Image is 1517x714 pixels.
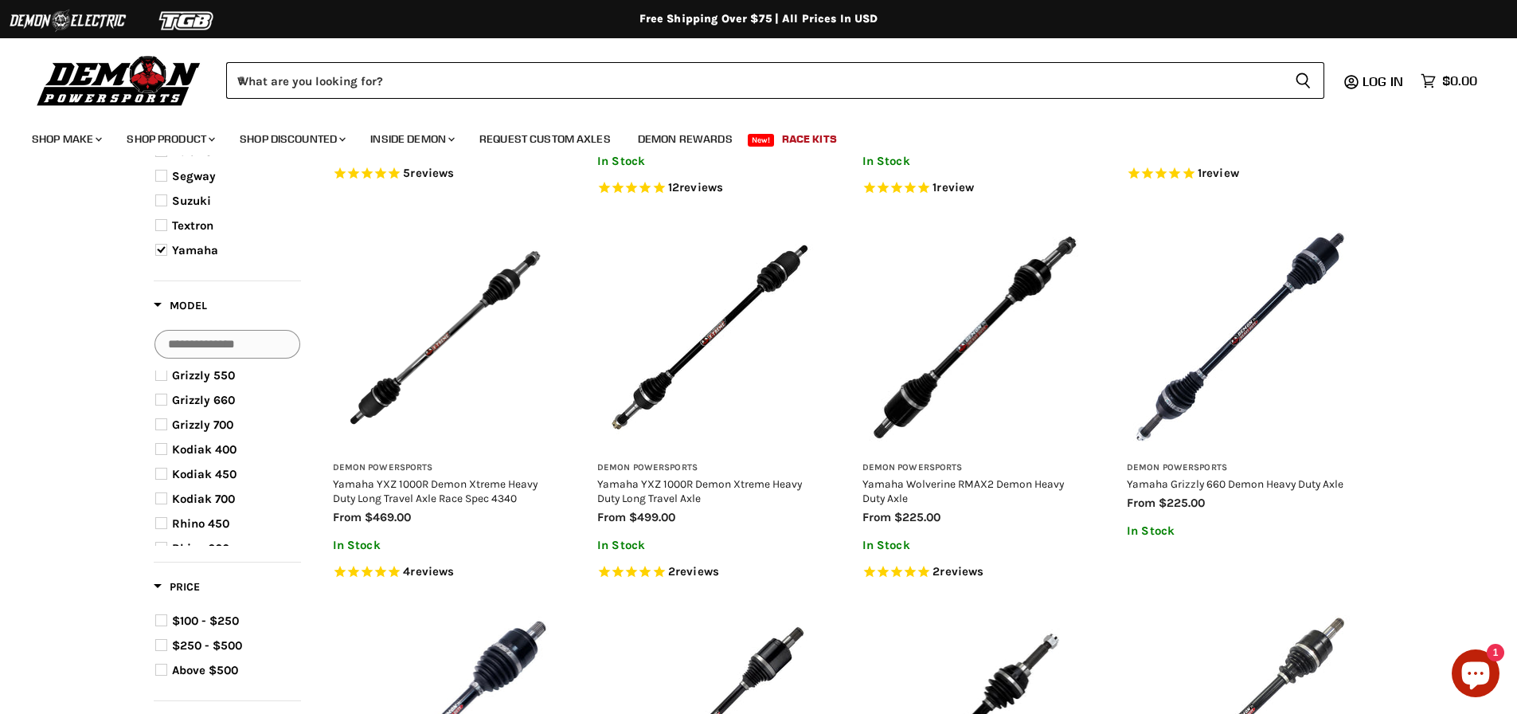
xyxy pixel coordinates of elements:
[597,462,823,474] h3: Demon Powersports
[467,123,623,155] a: Request Custom Axles
[770,123,849,155] a: Race Kits
[862,564,1088,581] span: Rated 5.0 out of 5 stars 2 reviews
[172,541,229,555] span: Rhino 660
[172,418,233,432] span: Grizzly 700
[410,564,454,579] span: reviews
[172,467,237,481] span: Kodiak 450
[154,299,207,312] span: Model
[32,52,206,108] img: Demon Powersports
[333,539,558,552] p: In Stock
[172,516,229,531] span: Rhino 450
[333,510,362,524] span: from
[1127,524,1352,538] p: In Stock
[365,510,411,524] span: $469.00
[172,614,239,628] span: $100 - $250
[1198,166,1239,180] span: 1 reviews
[20,116,1473,155] ul: Main menu
[403,564,454,579] span: 4 reviews
[1355,74,1413,88] a: Log in
[626,123,745,155] a: Demon Rewards
[333,225,558,450] img: Yamaha YXZ 1000R Demon Xtreme Heavy Duty Long Travel Axle Race Spec 4340
[862,180,1088,197] span: Rated 5.0 out of 5 stars 1 reviews
[172,218,213,233] span: Textron
[172,393,235,407] span: Grizzly 660
[1447,649,1504,701] inbox-online-store-chat: Shopify online store chat
[862,155,1088,168] p: In Stock
[154,580,200,594] span: Price
[932,564,983,579] span: 2 reviews
[597,225,823,450] img: Yamaha YXZ 1000R Demon Xtreme Heavy Duty Long Travel Axle
[862,477,1064,504] a: Yamaha Wolverine RMAX2 Demon Heavy Duty Axle
[127,6,247,36] img: TGB Logo 2
[333,564,558,581] span: Rated 5.0 out of 5 stars 4 reviews
[748,134,775,147] span: New!
[862,225,1088,450] img: Yamaha Wolverine RMAX2 Demon Heavy Duty Axle
[20,123,111,155] a: Shop Make
[154,330,300,359] input: Search Options
[894,510,940,524] span: $225.00
[333,477,538,504] a: Yamaha YXZ 1000R Demon Xtreme Heavy Duty Long Travel Axle Race Spec 4340
[936,180,974,194] span: review
[1159,496,1205,510] span: $225.00
[668,564,719,579] span: 2 reviews
[226,62,1282,99] input: When autocomplete results are available use up and down arrows to review and enter to select
[172,442,237,457] span: Kodiak 400
[597,564,823,581] span: Rated 5.0 out of 5 stars 2 reviews
[597,539,823,552] p: In Stock
[1413,69,1485,92] a: $0.00
[932,180,974,194] span: 1 reviews
[154,298,207,318] button: Filter by Model
[154,579,200,599] button: Filter by Price
[122,12,1396,26] div: Free Shipping Over $75 | All Prices In USD
[597,477,802,504] a: Yamaha YXZ 1000R Demon Xtreme Heavy Duty Long Travel Axle
[403,166,454,180] span: 5 reviews
[629,510,675,524] span: $499.00
[1127,496,1155,510] span: from
[333,462,558,474] h3: Demon Powersports
[172,169,216,183] span: Segway
[597,155,823,168] p: In Stock
[172,194,211,208] span: Suzuki
[172,638,242,653] span: $250 - $500
[1282,62,1324,99] button: Search
[1442,73,1477,88] span: $0.00
[8,6,127,36] img: Demon Electric Logo 2
[862,510,891,524] span: from
[675,564,719,579] span: reviews
[115,123,225,155] a: Shop Product
[1127,225,1352,450] img: Yamaha Grizzly 660 Demon Heavy Duty Axle
[1127,462,1352,474] h3: Demon Powersports
[172,492,235,506] span: Kodiak 700
[226,62,1324,99] form: Product
[358,123,464,155] a: Inside Demon
[597,510,626,524] span: from
[1127,477,1343,490] a: Yamaha Grizzly 660 Demon Heavy Duty Axle
[1363,73,1403,89] span: Log in
[1127,166,1352,182] span: Rated 5.0 out of 5 stars 1 reviews
[1202,166,1239,180] span: review
[172,368,235,382] span: Grizzly 550
[172,663,238,677] span: Above $500
[862,539,1088,552] p: In Stock
[597,180,823,197] span: Rated 5.0 out of 5 stars 12 reviews
[862,462,1088,474] h3: Demon Powersports
[410,166,454,180] span: reviews
[333,166,558,182] span: Rated 4.6 out of 5 stars 5 reviews
[172,243,218,257] span: Yamaha
[679,180,723,194] span: reviews
[940,564,983,579] span: reviews
[228,123,355,155] a: Shop Discounted
[668,180,723,194] span: 12 reviews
